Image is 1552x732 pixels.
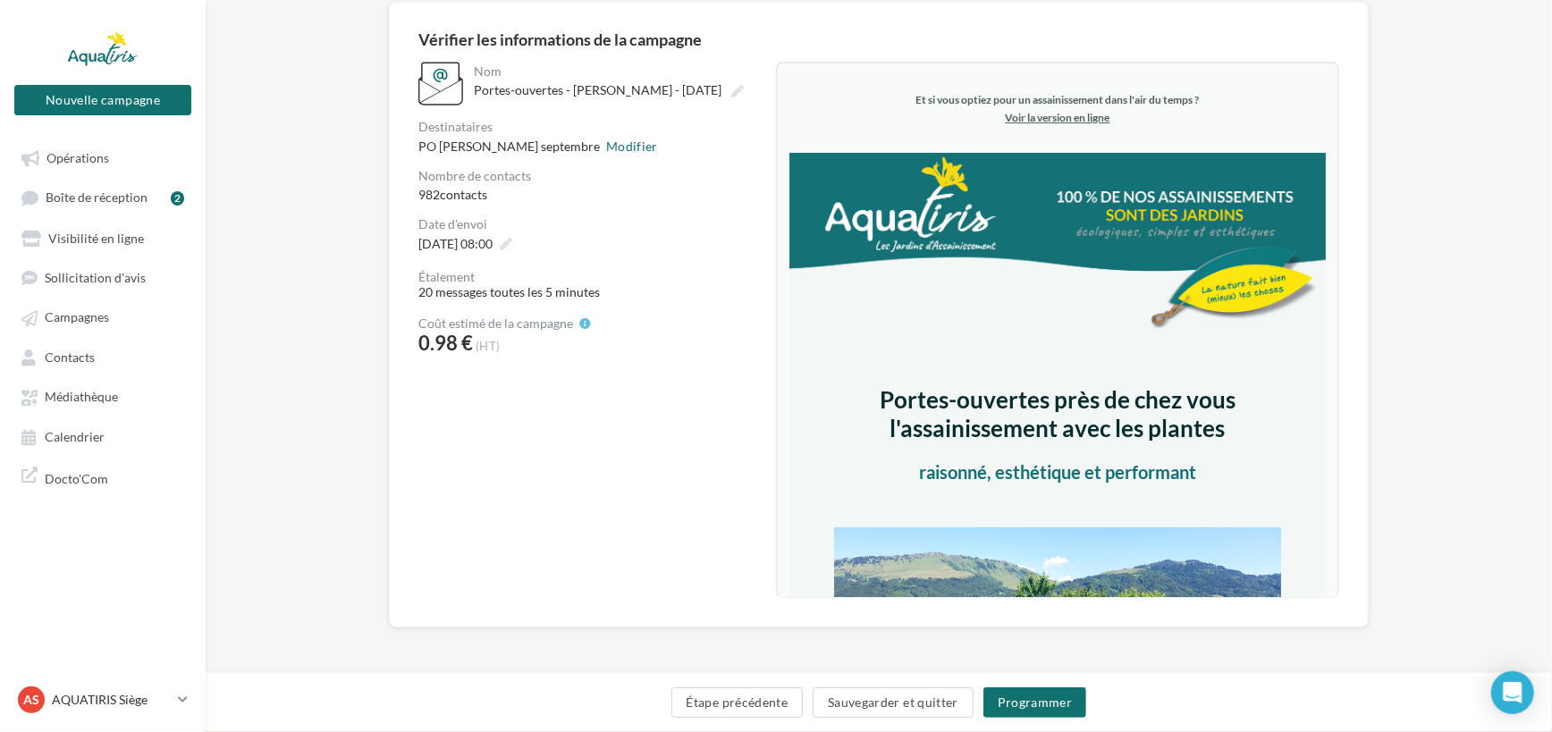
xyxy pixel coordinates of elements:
div: Destinataires [418,121,762,133]
button: Sauvegarder et quitter [813,687,974,718]
span: contacts [440,187,487,202]
div: Nom [474,65,758,78]
div: 2 [171,191,184,206]
button: Modifier [606,137,658,156]
span: Docto'Com [45,467,108,487]
span: Médiathèque [45,390,118,405]
a: AS AQUATIRIS Siège [14,683,191,717]
div: 20 messages toutes les 5 minutes [418,283,762,301]
span: Opérations [46,150,109,165]
span: Visibilité en ligne [48,231,144,246]
img: En_tete_emailing.jpg [11,88,547,267]
span: [DATE] 08:00 [418,236,493,251]
div: Vérifier les informations de la campagne [418,31,1339,47]
span: Contacts [45,349,95,365]
button: Programmer [983,687,1087,718]
span: Et si vous optiez pour un assainissement dans l'air du temps ? [138,29,421,42]
a: Sollicitation d'avis [11,261,195,293]
button: Nouvelle campagne [14,85,191,115]
span: Boîte de réception [46,190,148,206]
a: Médiathèque [11,380,195,412]
a: Voir la version en ligne [227,46,332,60]
div: 982 [418,186,762,204]
a: Campagnes [11,300,195,332]
span: Coût estimé de la campagne [418,317,573,330]
span: PO [PERSON_NAME] septembre [418,137,600,156]
h2: 'assainissement avec les plantes [51,322,507,377]
a: Contacts [11,341,195,373]
span: 0.98 € [418,333,473,353]
strong: raisonné, esthétique et performant [140,397,418,418]
span: AS [23,691,39,709]
div: Open Intercom Messenger [1491,671,1534,714]
button: Étape précédente [671,687,804,718]
span: Portes-ouvertes - [PERSON_NAME] - [DATE] [474,82,721,97]
a: Calendrier [11,420,195,452]
a: Docto'Com [11,459,195,494]
a: Portes-ouvertes près de chez vous l [101,321,457,377]
a: Opérations [11,141,195,173]
span: Calendrier [45,429,105,444]
span: Campagnes [45,310,109,325]
a: Visibilité en ligne [11,222,195,254]
div: Date d'envoi [418,218,762,231]
span: (HT) [476,339,500,353]
div: Étalement [418,271,762,283]
span: Sollicitation d'avis [45,270,146,285]
div: Nombre de contacts [418,170,762,182]
img: IMG_20250627_155054.jpg [55,463,502,664]
p: AQUATIRIS Siège [52,691,171,709]
a: Boîte de réception2 [11,181,195,214]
